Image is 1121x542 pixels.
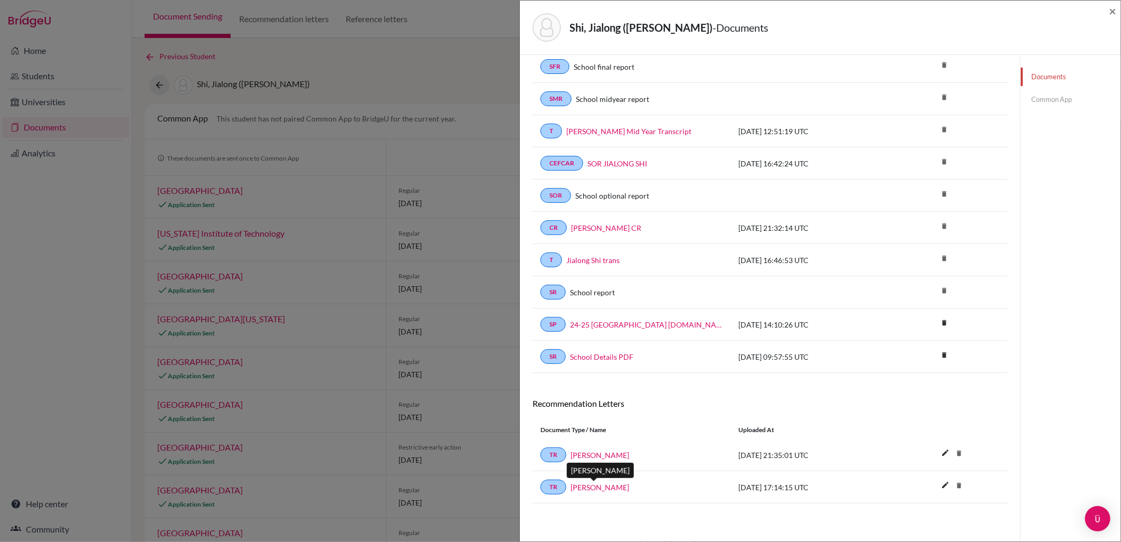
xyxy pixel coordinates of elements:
[533,398,1008,408] h6: Recommendation Letters
[936,283,952,298] i: delete
[570,351,633,362] a: School Details PDF
[576,94,649,105] a: School midyear report
[936,122,952,137] i: delete
[571,450,629,461] a: [PERSON_NAME]
[936,57,952,73] i: delete
[936,347,952,363] i: delete
[936,89,952,105] i: delete
[937,476,954,493] i: edit
[567,463,634,478] div: [PERSON_NAME]
[951,445,967,461] i: delete
[951,478,967,493] i: delete
[730,351,889,362] div: [DATE] 09:57:55 UTC
[730,158,889,169] div: [DATE] 16:42:24 UTC
[574,61,634,72] a: School final report
[936,349,952,363] a: delete
[937,444,954,461] i: edit
[936,446,954,462] button: edit
[1109,3,1116,18] span: ×
[540,285,566,300] a: SR
[936,478,954,494] button: edit
[1109,5,1116,17] button: Close
[936,250,952,266] i: delete
[570,287,615,298] a: School report
[730,222,889,233] div: [DATE] 21:32:14 UTC
[738,451,809,460] span: [DATE] 21:35:01 UTC
[540,220,567,235] a: CR
[936,186,952,202] i: delete
[936,315,952,331] i: delete
[587,158,647,169] a: SOR JIALONG SHI
[712,21,768,34] span: - Documents
[730,126,889,137] div: [DATE] 12:51:19 UTC
[1085,506,1110,531] div: Open Intercom Messenger
[540,91,572,106] a: SMR
[540,59,569,74] a: SFR
[570,319,723,330] a: 24-25 [GEOGRAPHIC_DATA] [DOMAIN_NAME]_wide
[566,255,620,266] a: Jialong Shi trans
[936,316,952,331] a: delete
[571,222,641,233] a: [PERSON_NAME] CR
[730,425,889,435] div: Uploaded at
[540,480,566,494] a: TR
[1021,90,1120,109] a: Common App
[936,218,952,234] i: delete
[540,156,583,171] a: CEFCAR
[540,188,571,203] a: SOR
[540,349,566,364] a: SR
[540,253,562,267] a: T
[566,126,691,137] a: [PERSON_NAME] Mid Year Transcript
[1021,68,1120,86] a: Documents
[533,425,730,435] div: Document Type / Name
[730,319,889,330] div: [DATE] 14:10:26 UTC
[571,482,629,493] a: [PERSON_NAME]
[936,154,952,170] i: delete
[575,190,649,201] a: School optional report
[540,124,562,138] a: T
[540,317,566,332] a: SP
[540,447,566,462] a: TR
[569,21,712,34] strong: Shi, Jialong ([PERSON_NAME])
[738,483,809,492] span: [DATE] 17:14:15 UTC
[730,255,889,266] div: [DATE] 16:46:53 UTC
